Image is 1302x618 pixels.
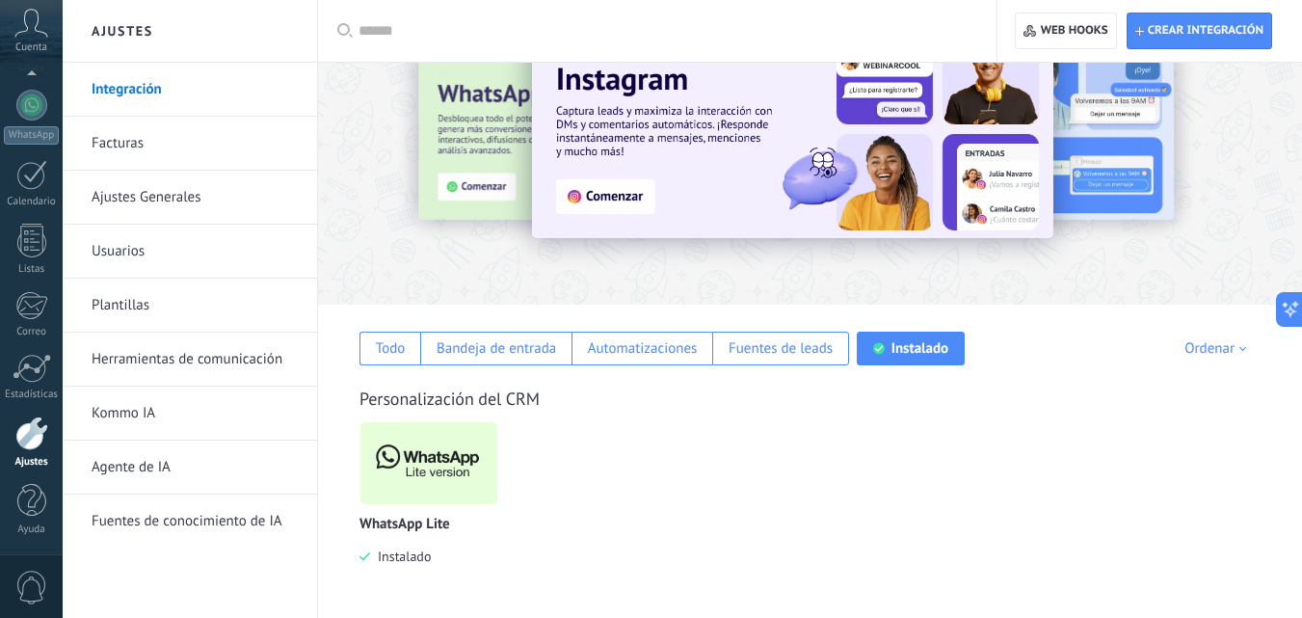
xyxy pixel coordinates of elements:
[63,495,317,548] li: Fuentes de conocimiento de IA
[891,339,948,358] div: Instalado
[4,196,60,208] div: Calendario
[437,339,556,358] div: Bandeja de entrada
[4,524,60,536] div: Ayuda
[92,117,298,171] a: Facturas
[63,279,317,333] li: Plantillas
[92,225,298,279] a: Usuarios
[63,333,317,387] li: Herramientas de comunicación
[63,117,317,171] li: Facturas
[1148,23,1263,39] span: Crear integración
[359,421,513,594] div: WhatsApp Lite
[92,171,298,225] a: Ajustes Generales
[1041,23,1108,39] span: Web hooks
[4,126,59,145] div: WhatsApp
[359,517,450,533] p: WhatsApp Lite
[92,495,298,549] a: Fuentes de conocimiento de IA
[63,441,317,495] li: Agente de IA
[63,171,317,225] li: Ajustes Generales
[63,63,317,117] li: Integración
[1184,339,1253,358] div: Ordenar
[376,339,406,358] div: Todo
[63,225,317,279] li: Usuarios
[360,416,497,510] img: logo_main.png
[92,333,298,387] a: Herramientas de comunicación
[92,279,298,333] a: Plantillas
[4,326,60,338] div: Correo
[1127,13,1272,49] button: Crear integración
[532,20,1053,238] img: Slide 1
[729,339,833,358] div: Fuentes de leads
[15,41,47,54] span: Cuenta
[92,441,298,495] a: Agente de IA
[359,388,540,410] a: Personalización del CRM
[370,548,431,565] span: Instalado
[588,339,698,358] div: Automatizaciones
[1015,13,1116,49] button: Web hooks
[4,456,60,469] div: Ajustes
[63,387,317,441] li: Kommo IA
[92,387,298,441] a: Kommo IA
[4,389,60,401] div: Estadísticas
[4,263,60,276] div: Listas
[92,63,298,117] a: Integración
